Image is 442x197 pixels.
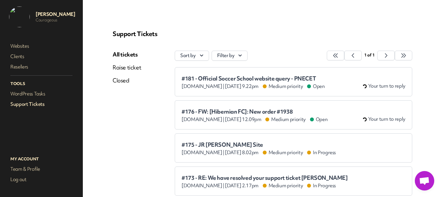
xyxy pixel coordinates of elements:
[9,52,74,61] a: Clients
[9,89,74,98] a: WordPress Tasks
[182,83,325,90] div: [DATE] 9.22pm
[182,75,325,82] span: #181 - Official Soccer School website query - PNECET
[9,62,74,71] a: Resellers
[113,77,141,84] a: Closed
[36,18,75,23] p: Courageous
[311,116,328,123] span: Open
[266,116,306,123] span: Medium priority
[175,133,412,163] a: #175 - JR [PERSON_NAME] Site [DOMAIN_NAME] | [DATE] 8.02pm Medium priority In Progress
[368,116,405,123] span: Your turn to reply
[308,182,336,189] span: In Progress
[9,165,74,174] a: Team & Profile
[113,51,141,58] a: All tickets
[175,100,412,129] a: #176 - FW: [Hibernian FC]: New order #1938 [DOMAIN_NAME] | [DATE] 12.09pm Medium priority Open Yo...
[182,108,327,115] span: #176 - FW: [Hibernian FC]: New order #1938
[263,83,303,90] span: Medium priority
[9,100,74,109] a: Support Tickets
[415,171,434,191] a: Open chat
[182,175,348,181] span: #173 - RE: We have resolved your support ticket [PERSON_NAME]
[175,166,412,196] a: #173 - RE: We have resolved your support ticket [PERSON_NAME] [DOMAIN_NAME] | [DATE] 2.17pm Mediu...
[182,83,224,90] span: [DOMAIN_NAME] |
[182,116,224,123] span: [DOMAIN_NAME] |
[263,149,303,156] span: Medium priority
[9,175,74,184] a: Log out
[368,83,405,90] span: Your turn to reply
[36,11,75,18] p: [PERSON_NAME]
[364,52,374,58] span: 1 of 1
[9,42,74,51] a: Websites
[182,182,224,189] span: [DOMAIN_NAME] |
[263,182,303,189] span: Medium priority
[182,116,327,123] div: [DATE] 12.09pm
[9,80,74,88] p: Tools
[175,51,209,61] button: Sort by
[182,182,348,189] div: [DATE] 2.17pm
[113,64,141,71] a: Raise ticket
[212,51,248,61] button: Filter by
[175,67,412,96] a: #181 - Official Soccer School website query - PNECET [DOMAIN_NAME] | [DATE] 9.22pm Medium priorit...
[308,149,336,156] span: In Progress
[308,83,325,90] span: Open
[182,142,336,148] span: #175 - JR [PERSON_NAME] Site
[9,155,74,163] p: My Account
[113,30,412,38] p: Support Tickets
[182,149,336,156] div: [DATE] 8.02pm
[182,149,224,156] span: [DOMAIN_NAME] |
